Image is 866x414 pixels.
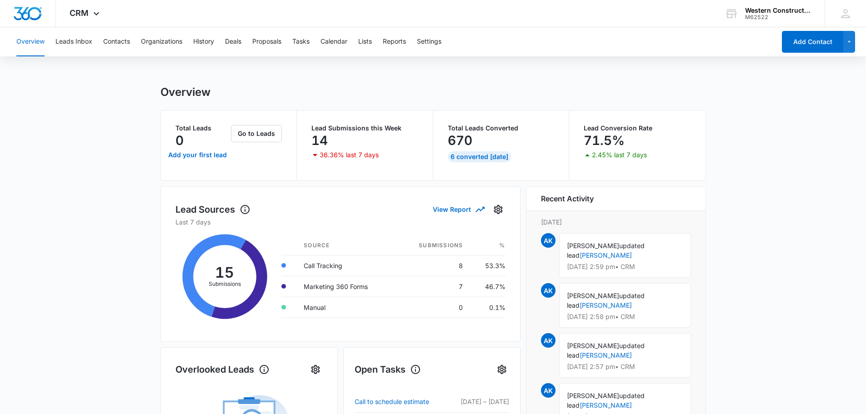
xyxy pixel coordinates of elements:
span: CRM [70,8,89,18]
button: Overview [16,27,45,56]
span: AK [541,283,556,298]
div: 6 Converted [DATE] [448,151,511,162]
td: 8 [396,255,470,276]
button: Organizations [141,27,182,56]
p: Total Leads Converted [448,125,555,131]
p: [DATE] 2:58 pm • CRM [567,314,683,320]
button: View Report [433,201,484,217]
h1: Lead Sources [175,203,250,216]
h1: Overview [160,85,210,99]
h6: Recent Activity [541,193,594,204]
p: 0 [175,133,184,148]
p: Total Leads [175,125,230,131]
td: Manual [296,297,396,318]
p: [DATE] – [DATE] [448,397,509,406]
div: account name [745,7,811,14]
p: [DATE] 2:57 pm • CRM [567,364,683,370]
span: [PERSON_NAME] [567,242,619,249]
p: Lead Conversion Rate [584,125,691,131]
div: account id [745,14,811,20]
button: Add Contact [782,31,843,53]
td: Marketing 360 Forms [296,276,396,297]
p: Lead Submissions this Week [311,125,418,131]
span: [PERSON_NAME] [567,292,619,299]
p: 71.5% [584,133,625,148]
a: [PERSON_NAME] [580,401,632,409]
button: Go to Leads [231,125,282,142]
button: Proposals [252,27,281,56]
p: 36.36% last 7 days [320,152,379,158]
span: AK [541,333,556,348]
p: 670 [448,133,472,148]
span: AK [541,383,556,398]
th: % [470,236,505,255]
button: Lists [358,27,372,56]
button: Settings [495,362,509,377]
button: Tasks [292,27,310,56]
a: Go to Leads [231,130,282,137]
p: Last 7 days [175,217,506,227]
td: 53.3% [470,255,505,276]
td: 46.7% [470,276,505,297]
p: 2.45% last 7 days [592,152,647,158]
button: Reports [383,27,406,56]
p: [DATE] 2:59 pm • CRM [567,264,683,270]
a: Add your first lead [166,144,230,166]
a: [PERSON_NAME] [580,251,632,259]
button: Contacts [103,27,130,56]
button: History [193,27,214,56]
button: Settings [491,202,506,217]
button: Leads Inbox [55,27,92,56]
button: Calendar [320,27,347,56]
button: Settings [417,27,441,56]
a: [PERSON_NAME] [580,301,632,309]
th: Submissions [396,236,470,255]
span: [PERSON_NAME] [567,392,619,399]
span: [PERSON_NAME] [567,342,619,349]
a: [PERSON_NAME] [580,351,632,359]
a: Call to schedule estimate [355,396,448,407]
p: [DATE] [541,217,691,227]
button: Settings [308,362,323,377]
th: Source [296,236,396,255]
td: 7 [396,276,470,297]
p: 14 [311,133,328,148]
h1: Open Tasks [355,363,421,376]
td: Call Tracking [296,255,396,276]
h1: Overlooked Leads [175,363,270,376]
td: 0 [396,297,470,318]
td: 0.1% [470,297,505,318]
button: Deals [225,27,241,56]
span: AK [541,233,556,248]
